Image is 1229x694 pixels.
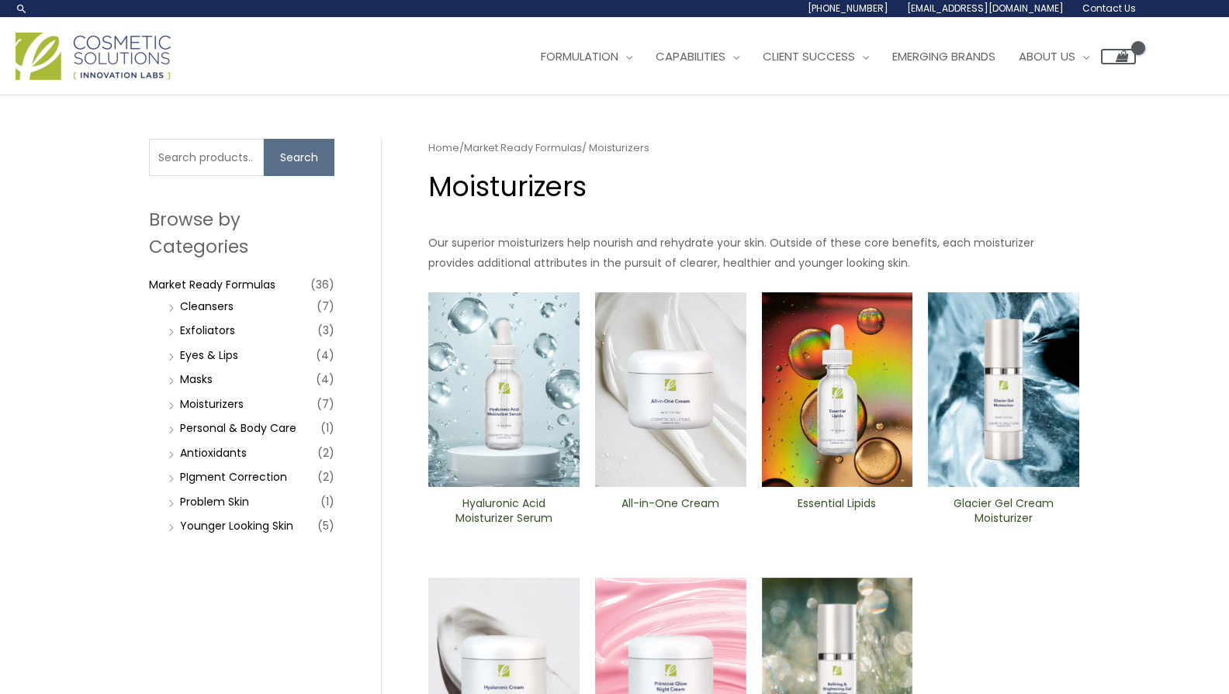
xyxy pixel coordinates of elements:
[595,292,746,488] img: All In One Cream
[316,344,334,366] span: (4)
[16,33,171,80] img: Cosmetic Solutions Logo
[180,323,235,338] a: Exfoliators
[644,33,751,80] a: Capabilities
[149,277,275,292] a: Market Ready Formulas
[180,299,234,314] a: Cleansers
[608,496,733,526] h2: All-in-One ​Cream
[180,396,244,412] a: Moisturizers
[928,292,1079,488] img: Glacier Gel Moisturizer
[320,491,334,513] span: (1)
[941,496,1066,526] h2: Glacier Gel Cream Moisturizer
[264,139,334,176] button: Search
[774,496,899,526] h2: Essential Lipids
[1007,33,1101,80] a: About Us
[428,139,1079,157] nav: Breadcrumb
[541,48,618,64] span: Formulation
[180,347,238,363] a: Eyes & Lips
[907,2,1064,15] span: [EMAIL_ADDRESS][DOMAIN_NAME]
[320,417,334,439] span: (1)
[180,494,249,509] a: Problem Skin
[428,292,580,488] img: Hyaluronic moisturizer Serum
[1101,49,1136,64] a: View Shopping Cart, empty
[317,466,334,488] span: (2)
[310,274,334,295] span: (36)
[317,295,334,317] span: (7)
[428,167,1079,205] h1: Moisturizers
[808,2,888,15] span: [PHONE_NUMBER]
[762,292,913,488] img: Essential Lipids
[180,469,287,485] a: PIgment Correction
[16,2,28,15] a: Search icon link
[180,371,213,387] a: Masks
[656,48,725,64] span: Capabilities
[149,139,264,176] input: Search products…
[441,496,566,526] h2: Hyaluronic Acid Moisturizer Serum
[317,515,334,537] span: (5)
[180,445,247,461] a: Antioxidants
[518,33,1136,80] nav: Site Navigation
[317,319,334,341] span: (3)
[149,206,334,259] h2: Browse by Categories
[428,233,1079,273] p: Our superior moisturizers help nourish and rehydrate your skin. Outside of these core benefits, e...
[317,442,334,464] span: (2)
[464,140,582,155] a: Market Ready Formulas
[892,48,995,64] span: Emerging Brands
[441,496,566,531] a: Hyaluronic Acid Moisturizer Serum
[316,368,334,390] span: (4)
[881,33,1007,80] a: Emerging Brands
[317,393,334,415] span: (7)
[763,48,855,64] span: Client Success
[941,496,1066,531] a: Glacier Gel Cream Moisturizer
[529,33,644,80] a: Formulation
[180,518,293,533] a: Younger Looking Skin
[608,496,733,531] a: All-in-One ​Cream
[428,140,459,155] a: Home
[751,33,881,80] a: Client Success
[774,496,899,531] a: Essential Lipids
[1082,2,1136,15] span: Contact Us
[1019,48,1075,64] span: About Us
[180,420,296,436] a: Personal & Body Care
